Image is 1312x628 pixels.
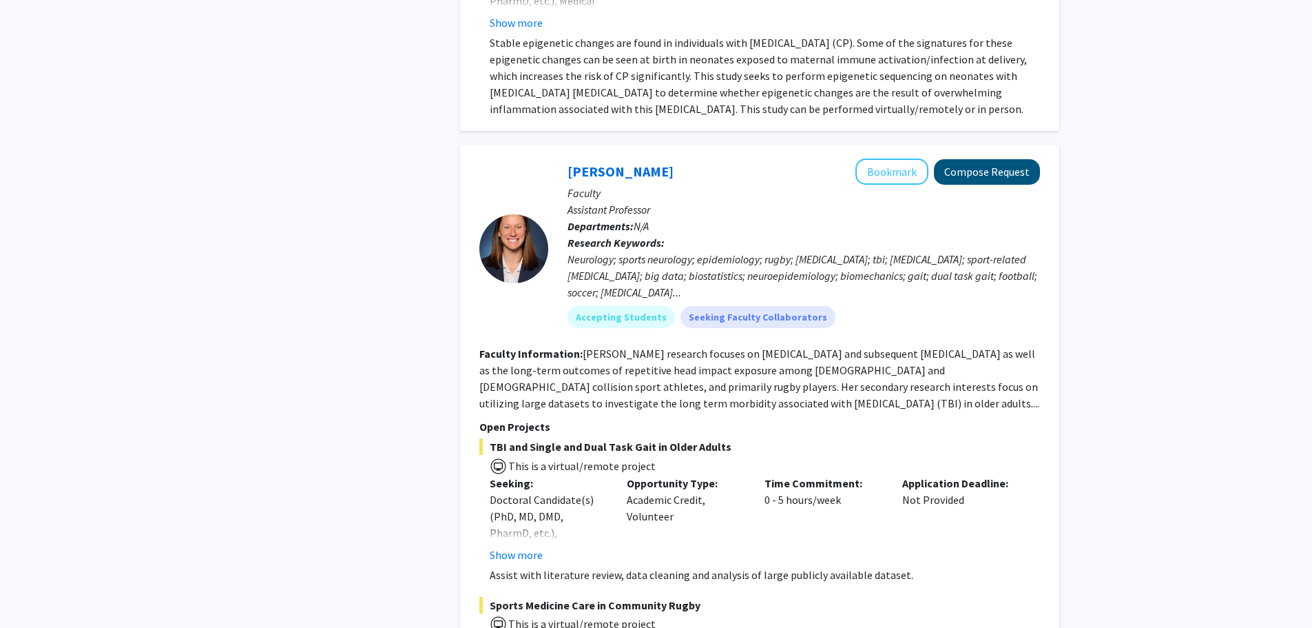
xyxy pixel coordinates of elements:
[568,251,1040,301] div: Neurology; sports neurology; epidemiology; rugby; [MEDICAL_DATA]; tbi; [MEDICAL_DATA]; sport-rela...
[490,14,543,31] button: Show more
[479,347,583,361] b: Faculty Information:
[490,492,607,624] div: Doctoral Candidate(s) (PhD, MD, DMD, PharmD, etc.), Postdoctoral Researcher(s) / Research Staff, ...
[490,475,607,492] p: Seeking:
[568,201,1040,218] p: Assistant Professor
[568,185,1040,201] p: Faculty
[764,475,882,492] p: Time Commitment:
[490,34,1040,117] p: Stable epigenetic changes are found in individuals with [MEDICAL_DATA] (CP). Some of the signatur...
[490,547,543,563] button: Show more
[479,597,1040,614] span: Sports Medicine Care in Community Rugby
[568,219,634,233] b: Departments:
[568,236,665,250] b: Research Keywords:
[616,475,754,563] div: Academic Credit, Volunteer
[568,306,675,328] mat-chip: Accepting Students
[479,438,1040,455] span: TBI and Single and Dual Task Gait in Older Adults
[855,159,928,185] button: Add Katie Hunzinger to Bookmarks
[479,418,1040,435] p: Open Projects
[680,306,835,328] mat-chip: Seeking Faculty Collaborators
[754,475,892,563] div: 0 - 5 hours/week
[627,475,744,492] p: Opportunity Type:
[902,475,1019,492] p: Application Deadline:
[934,159,1040,185] button: Compose Request to Katie Hunzinger
[10,566,59,618] iframe: Chat
[892,475,1030,563] div: Not Provided
[634,219,649,233] span: N/A
[568,163,674,180] a: [PERSON_NAME]
[507,459,656,473] span: This is a virtual/remote project
[479,347,1039,410] fg-read-more: [PERSON_NAME] research focuses on [MEDICAL_DATA] and subsequent [MEDICAL_DATA] as well as the lon...
[490,567,1040,583] p: Assist with literature review, data cleaning and analysis of large publicly available dataset.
